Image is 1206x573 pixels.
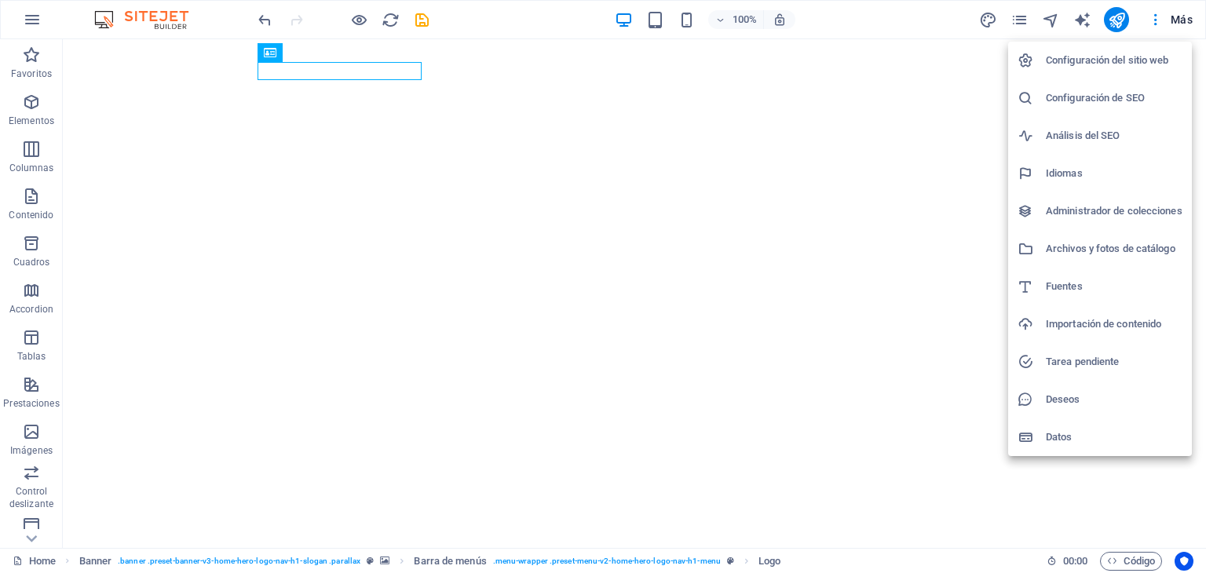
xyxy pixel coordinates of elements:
h6: Idiomas [1046,164,1182,183]
h6: Importación de contenido [1046,315,1182,334]
h6: Archivos y fotos de catálogo [1046,239,1182,258]
h6: Deseos [1046,390,1182,409]
h6: Datos [1046,428,1182,447]
h6: Fuentes [1046,277,1182,296]
h6: Administrador de colecciones [1046,202,1182,221]
h6: Análisis del SEO [1046,126,1182,145]
h6: Configuración del sitio web [1046,51,1182,70]
h6: Configuración de SEO [1046,89,1182,108]
h6: Tarea pendiente [1046,352,1182,371]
